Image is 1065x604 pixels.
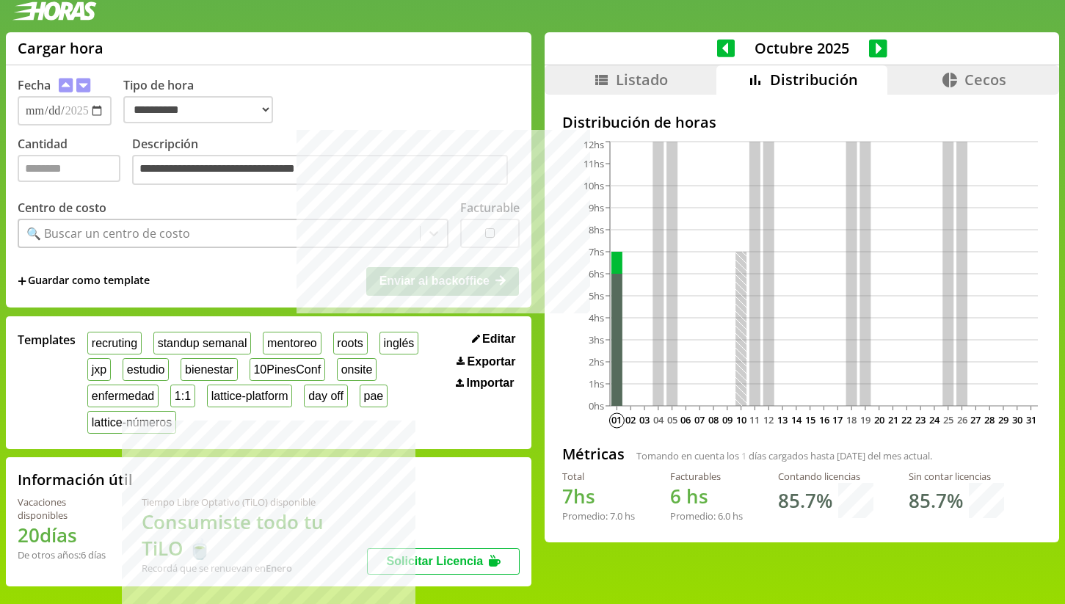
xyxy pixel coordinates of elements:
span: 7 [562,483,573,509]
button: day off [304,385,347,407]
text: 17 [832,413,843,426]
text: 07 [694,413,705,426]
label: Tipo de hora [123,77,285,125]
span: + [18,273,26,289]
span: Templates [18,332,76,348]
label: Centro de costo [18,200,106,216]
text: 24 [929,413,940,426]
text: 22 [901,413,912,426]
span: Tomando en cuenta los días cargados hasta [DATE] del mes actual. [636,449,932,462]
span: 6.0 [718,509,730,523]
button: estudio [123,358,169,381]
div: Contando licencias [778,470,873,483]
tspan: 8hs [589,223,604,236]
button: bienestar [181,358,237,381]
text: 11 [749,413,760,426]
h2: Distribución de horas [562,112,1042,132]
button: mentoreo [263,332,321,354]
button: recruting [87,332,142,354]
text: 14 [791,413,802,426]
tspan: 1hs [589,377,604,390]
tspan: 11hs [584,157,604,170]
h1: Cargar hora [18,38,103,58]
select: Tipo de hora [123,96,273,123]
h1: 20 días [18,522,106,548]
span: Importar [467,376,515,390]
div: Facturables [670,470,743,483]
input: Cantidad [18,155,120,182]
span: Distribución [770,70,858,90]
button: enfermedad [87,385,159,407]
label: Descripción [132,136,520,189]
button: lattice-platform [207,385,293,407]
span: Editar [482,332,515,346]
text: 15 [805,413,815,426]
div: Vacaciones disponibles [18,495,106,522]
tspan: 6hs [589,267,604,280]
text: 30 [1012,413,1022,426]
text: 20 [874,413,884,426]
span: 1 [741,449,746,462]
text: 12 [763,413,774,426]
div: 🔍 Buscar un centro de costo [26,225,190,241]
text: 31 [1026,413,1036,426]
button: 10PinesConf [250,358,325,381]
div: De otros años: 6 días [18,548,106,561]
text: 23 [915,413,926,426]
text: 13 [777,413,788,426]
h1: 85.7 % [909,487,963,514]
tspan: 0hs [589,399,604,412]
text: 08 [708,413,719,426]
text: 05 [667,413,677,426]
text: 09 [722,413,733,426]
span: 6 [670,483,681,509]
text: 02 [625,413,636,426]
text: 28 [984,413,995,426]
div: Sin contar licencias [909,470,1004,483]
label: Cantidad [18,136,132,189]
text: 01 [611,413,622,426]
text: 06 [680,413,691,426]
text: 03 [639,413,650,426]
text: 18 [846,413,857,426]
textarea: Descripción [132,155,508,186]
button: Exportar [452,354,520,369]
text: 04 [653,413,664,426]
button: inglés [379,332,418,354]
text: 25 [943,413,953,426]
label: Facturable [460,200,520,216]
text: 29 [998,413,1008,426]
tspan: 4hs [589,311,604,324]
div: Tiempo Libre Optativo (TiLO) disponible [142,495,368,509]
tspan: 2hs [589,355,604,368]
button: pae [360,385,388,407]
tspan: 7hs [589,245,604,258]
h1: 85.7 % [778,487,832,514]
tspan: 5hs [589,289,604,302]
button: standup semanal [153,332,251,354]
label: Fecha [18,77,51,93]
div: Recordá que se renuevan en [142,561,368,575]
h2: Información útil [18,470,133,490]
div: Total [562,470,635,483]
tspan: 12hs [584,138,604,151]
tspan: 3hs [589,333,604,346]
span: 7.0 [610,509,622,523]
div: Promedio: hs [670,509,743,523]
button: jxp [87,358,111,381]
div: Promedio: hs [562,509,635,523]
span: Cecos [964,70,1006,90]
span: Exportar [468,355,516,368]
span: +Guardar como template [18,273,150,289]
b: Enero [266,561,292,575]
h1: Consumiste todo tu TiLO 🍵 [142,509,368,561]
span: Listado [616,70,668,90]
text: 21 [888,413,898,426]
text: 27 [970,413,981,426]
text: 16 [819,413,829,426]
button: lattice-números [87,411,176,434]
h1: hs [562,483,635,509]
h1: hs [670,483,743,509]
text: 19 [860,413,870,426]
text: 10 [736,413,746,426]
